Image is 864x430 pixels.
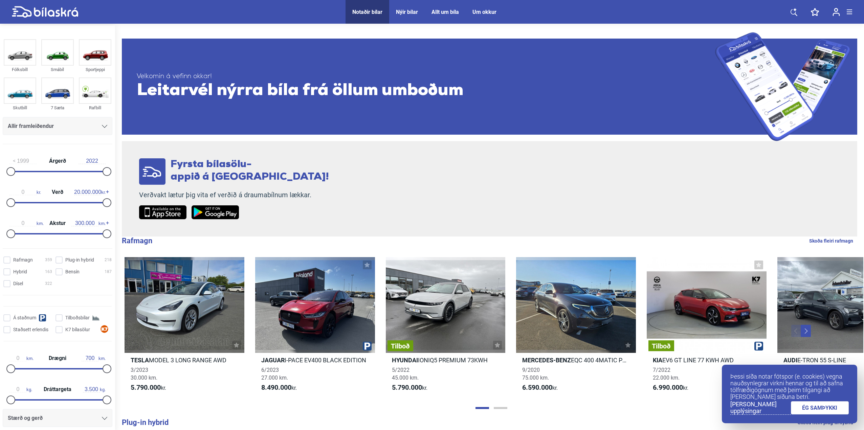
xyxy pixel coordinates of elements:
[392,384,427,392] span: kr.
[137,72,715,81] span: Velkomin á vefinn okkar!
[730,373,849,400] p: Þessi síða notar fótspor (e. cookies) vegna nauðsynlegrar virkni hennar og til að safna tölfræðig...
[48,221,67,226] span: Akstur
[261,357,285,364] b: Jaguar
[122,418,169,427] b: Plug-in hybrid
[386,257,506,398] a: TilboðHyundaiIONIQ5 PREMIUM 73KWH5/202245.000 km.5.790.000kr.
[137,81,715,101] span: Leitarvél nýrra bíla frá öllum umboðum
[653,367,680,381] span: 7/2022 22.000 km.
[125,356,244,364] h2: MODEL 3 LONG RANGE AWD
[396,9,418,15] a: Nýir bílar
[9,189,41,195] span: kr.
[65,314,90,321] span: Tilboðsbílar
[105,268,112,275] span: 187
[261,383,291,391] b: 8.490.000
[494,407,507,409] button: Page 2
[653,383,683,391] b: 6.990.000
[9,220,44,226] span: km.
[9,386,32,392] span: kg.
[522,384,558,392] span: kr.
[833,8,840,16] img: user-login.svg
[105,256,112,264] span: 218
[392,367,419,381] span: 5/2022 45.000 km.
[47,158,68,164] span: Árgerð
[516,257,636,398] a: Mercedes-BenzEQC 400 4MATIC PROGRESSIVE9/202075.000 km.6.590.000kr.
[653,384,688,392] span: kr.
[125,257,244,398] a: TeslaMODEL 3 LONG RANGE AWD3/202330.000 km.5.790.000kr.
[791,325,801,337] button: Previous
[801,325,811,337] button: Next
[392,357,418,364] b: Hyundai
[71,220,106,226] span: km.
[8,413,43,423] span: Stærð og gerð
[13,326,48,333] span: Staðsett erlendis
[42,387,73,392] span: Dráttargeta
[522,357,571,364] b: Mercedes-Benz
[45,280,52,287] span: 322
[4,66,36,73] div: Fólksbíll
[783,357,797,364] b: Audi
[122,32,857,141] a: Velkomin á vefinn okkar!Leitarvél nýrra bíla frá öllum umboðum
[261,384,297,392] span: kr.
[392,383,422,391] b: 5.790.000
[475,407,489,409] button: Page 1
[82,355,106,361] span: km.
[65,256,94,264] span: Plug-in hybrid
[13,280,23,287] span: Dísel
[809,236,853,245] a: Skoða fleiri rafmagn
[261,367,288,381] span: 6/2023 27.000 km.
[65,326,90,333] span: K7 bílasölur
[647,356,767,364] h2: EV6 GT LINE 77 KWH AWD
[8,121,54,131] span: Allir framleiðendur
[47,356,68,361] span: Drægni
[131,367,157,381] span: 3/2023 30.000 km.
[4,104,36,112] div: Skutbíll
[431,9,459,15] a: Allt um bíla
[65,268,80,275] span: Bensín
[391,343,410,349] span: Tilboð
[131,384,166,392] span: kr.
[13,268,27,275] span: Hybrid
[472,9,496,15] a: Um okkur
[516,356,636,364] h2: EQC 400 4MATIC PROGRESSIVE
[79,104,111,112] div: Rafbíll
[9,355,34,361] span: km.
[652,343,671,349] span: Tilboð
[13,256,33,264] span: Rafmagn
[13,314,36,321] span: Á staðnum
[255,257,375,398] a: JaguarI-PACE EV400 BLACK EDITION6/202327.000 km.8.490.000kr.
[83,386,106,392] span: kg.
[74,189,106,195] span: kr.
[122,236,152,245] b: Rafmagn
[255,356,375,364] h2: I-PACE EV400 BLACK EDITION
[139,191,329,199] p: Verðvakt lætur þig vita ef verðið á draumabílnum lækkar.
[131,383,161,391] b: 5.790.000
[730,401,791,415] a: [PERSON_NAME] upplýsingar
[352,9,382,15] a: Notaðir bílar
[647,257,767,398] a: TilboðKiaEV6 GT LINE 77 KWH AWD7/202222.000 km.6.990.000kr.
[791,401,849,414] a: ÉG SAMÞYKKI
[41,66,74,73] div: Smábíl
[45,268,52,275] span: 163
[522,367,549,381] span: 9/2020 75.000 km.
[522,383,552,391] b: 6.590.000
[131,357,149,364] b: Tesla
[45,256,52,264] span: 359
[386,356,506,364] h2: IONIQ5 PREMIUM 73KWH
[79,66,111,73] div: Sportjeppi
[171,159,329,182] span: Fyrsta bílasölu- appið á [GEOGRAPHIC_DATA]!
[50,189,65,195] span: Verð
[653,357,662,364] b: Kia
[41,104,74,112] div: 7 Sæta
